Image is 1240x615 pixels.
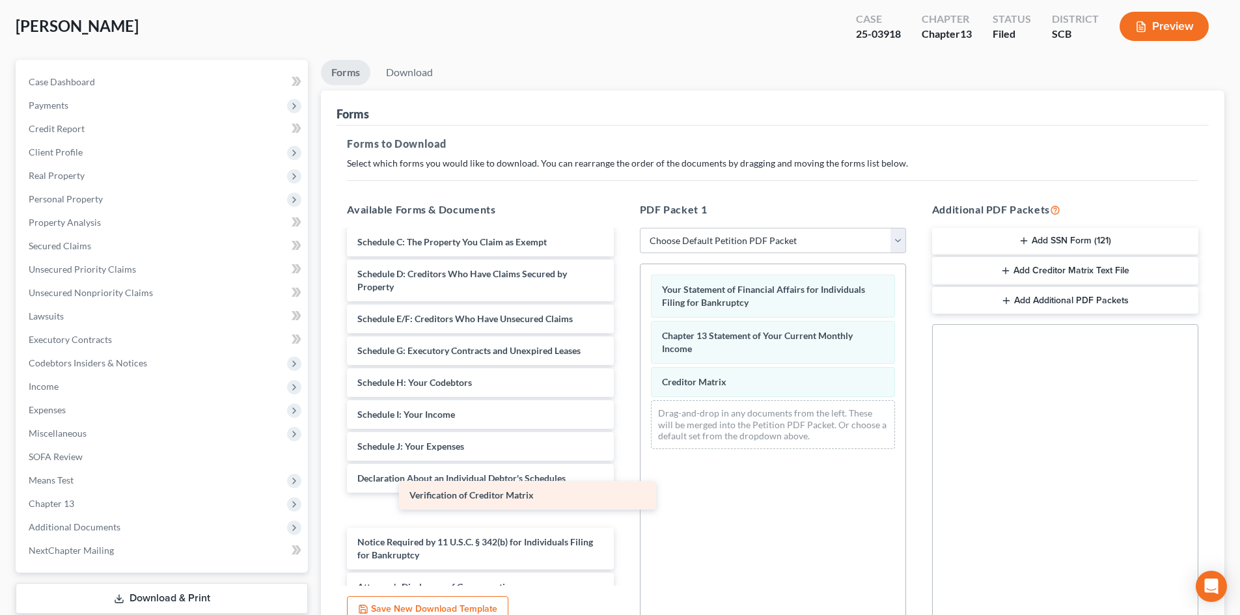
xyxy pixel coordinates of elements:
h5: Additional PDF Packets [932,202,1198,217]
a: Unsecured Nonpriority Claims [18,281,308,305]
span: Schedule G: Executory Contracts and Unexpired Leases [357,345,581,356]
a: Executory Contracts [18,328,308,351]
span: SOFA Review [29,451,83,462]
a: Download & Print [16,583,308,614]
span: 13 [960,27,972,40]
span: Case Dashboard [29,76,95,87]
span: Property Analysis [29,217,101,228]
span: Expenses [29,404,66,415]
span: Schedule J: Your Expenses [357,441,464,452]
span: Creditor Matrix [662,376,726,387]
button: Add Additional PDF Packets [932,287,1198,314]
span: Secured Claims [29,240,91,251]
div: SCB [1052,27,1099,42]
span: Codebtors Insiders & Notices [29,357,147,368]
h5: Forms to Download [347,136,1198,152]
a: SOFA Review [18,445,308,469]
span: Credit Report [29,123,85,134]
div: Open Intercom Messenger [1196,571,1227,602]
a: Download [376,60,443,85]
span: Payments [29,100,68,111]
span: Attorney's Disclosure of Compensation [357,581,516,592]
span: Means Test [29,474,74,485]
span: Miscellaneous [29,428,87,439]
span: [PERSON_NAME] [16,16,139,35]
p: Select which forms you would like to download. You can rearrange the order of the documents by dr... [347,157,1198,170]
a: Case Dashboard [18,70,308,94]
span: Lawsuits [29,310,64,321]
button: Add SSN Form (121) [932,228,1198,255]
div: District [1052,12,1099,27]
span: Schedule H: Your Codebtors [357,377,472,388]
button: Add Creditor Matrix Text File [932,257,1198,284]
div: Case [856,12,901,27]
span: Additional Documents [29,521,120,532]
span: Schedule I: Your Income [357,409,455,420]
a: Forms [321,60,370,85]
a: Lawsuits [18,305,308,328]
a: NextChapter Mailing [18,539,308,562]
span: Your Statement of Financial Affairs for Individuals Filing for Bankruptcy [662,284,865,308]
span: Schedule C: The Property You Claim as Exempt [357,236,547,247]
div: Chapter [922,12,972,27]
a: Unsecured Priority Claims [18,258,308,281]
span: Chapter 13 Statement of Your Current Monthly Income [662,330,853,354]
span: Schedule D: Creditors Who Have Claims Secured by Property [357,268,567,292]
a: Secured Claims [18,234,308,258]
div: Filed [993,27,1031,42]
div: Status [993,12,1031,27]
a: Credit Report [18,117,308,141]
span: NextChapter Mailing [29,545,114,556]
span: Notice Required by 11 U.S.C. § 342(b) for Individuals Filing for Bankruptcy [357,536,593,560]
span: Personal Property [29,193,103,204]
button: Preview [1120,12,1209,41]
h5: PDF Packet 1 [640,202,906,217]
span: Executory Contracts [29,334,112,345]
a: Property Analysis [18,211,308,234]
span: Declaration About an Individual Debtor's Schedules [357,472,566,484]
div: Drag-and-drop in any documents from the left. These will be merged into the Petition PDF Packet. ... [651,400,895,449]
div: 25-03918 [856,27,901,42]
span: Chapter 13 [29,498,74,509]
span: Client Profile [29,146,83,157]
div: Forms [337,106,369,122]
span: Unsecured Priority Claims [29,264,136,275]
span: Unsecured Nonpriority Claims [29,287,153,298]
div: Chapter [922,27,972,42]
span: Verification of Creditor Matrix [409,489,534,500]
span: Schedule E/F: Creditors Who Have Unsecured Claims [357,313,573,324]
span: Income [29,381,59,392]
h5: Available Forms & Documents [347,202,613,217]
span: Real Property [29,170,85,181]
